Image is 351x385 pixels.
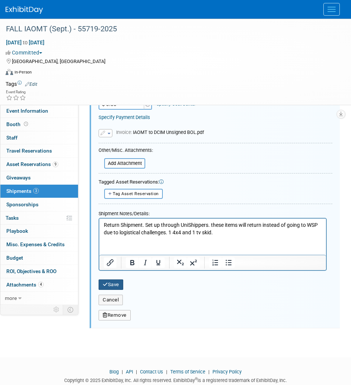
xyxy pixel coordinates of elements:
[116,129,133,135] span: Invoice:
[126,257,139,268] button: Bold
[0,251,78,265] a: Budget
[6,80,37,88] td: Tags
[99,295,123,305] button: Cancel
[6,6,43,14] img: ExhibitDay
[6,161,58,167] span: Asset Reservations
[6,69,13,75] img: Format-Inperson.png
[126,369,133,375] a: API
[6,228,28,234] span: Playbook
[5,295,17,301] span: more
[6,375,345,384] div: Copyright © 2025 ExhibitDay, Inc. All rights reserved. ExhibitDay is a registered trademark of Ex...
[323,3,340,16] button: Menu
[6,188,39,194] span: Shipments
[156,101,196,107] a: Specify Cost Center
[0,104,78,118] a: Event Information
[6,135,18,141] span: Staff
[209,257,222,268] button: Numbered list
[6,148,52,154] span: Travel Reservations
[6,121,29,127] span: Booth
[99,310,131,320] button: Remove
[212,369,242,375] a: Privacy Policy
[0,212,78,225] a: Tasks
[63,305,78,314] td: Toggle Event Tabs
[174,257,187,268] button: Subscript
[6,90,26,94] div: Event Rating
[206,369,211,375] span: |
[0,118,78,131] a: Booth
[113,191,159,196] span: Tag Asset Reservation
[14,69,32,75] div: In-Person
[0,265,78,278] a: ROI, Objectives & ROO
[6,49,45,56] button: Committed
[6,201,38,207] span: Sponsorships
[6,255,23,261] span: Budget
[22,40,29,46] span: to
[6,175,31,181] span: Giveaways
[139,257,152,268] button: Italic
[0,278,78,291] a: Attachments4
[6,108,48,114] span: Event Information
[6,282,44,288] span: Attachments
[33,188,39,194] span: 3
[99,115,150,120] a: Specify Payment Details
[99,279,123,290] button: Save
[222,257,235,268] button: Bullet list
[53,162,58,167] span: 9
[116,129,204,135] span: IAOMT to DCIM Unsigned BOL.pdf
[0,292,78,305] a: more
[0,171,78,184] a: Giveaways
[99,147,153,156] div: Other/Misc. Attachments:
[164,369,169,375] span: |
[6,241,65,247] span: Misc. Expenses & Credits
[38,282,44,287] span: 4
[0,158,78,171] a: Asset Reservations9
[170,369,205,375] a: Terms of Service
[152,257,165,268] button: Underline
[99,207,327,218] div: Shipment Notes/Details:
[0,131,78,144] a: Staff
[195,377,198,381] sup: ®
[140,369,163,375] a: Contact Us
[12,59,105,64] span: [GEOGRAPHIC_DATA], [GEOGRAPHIC_DATA]
[134,369,139,375] span: |
[187,257,200,268] button: Superscript
[99,179,332,186] div: Tagged Asset Reservations:
[6,39,45,46] span: [DATE] [DATE]
[25,82,37,87] a: Edit
[109,369,119,375] a: Blog
[3,22,336,36] div: FALL IAOMT (Sept.) - 55719-2025
[104,257,117,268] button: Insert/edit link
[22,121,29,127] span: Booth not reserved yet
[0,144,78,157] a: Travel Reservations
[104,189,163,199] button: Tag Asset Reservation
[0,238,78,251] a: Misc. Expenses & Credits
[99,219,326,255] iframe: Rich Text Area
[0,185,78,198] a: Shipments3
[0,225,78,238] a: Playbook
[6,215,19,221] span: Tasks
[6,68,342,79] div: Event Format
[6,268,56,274] span: ROI, Objectives & ROO
[120,369,125,375] span: |
[50,305,63,314] td: Personalize Event Tab Strip
[0,198,78,211] a: Sponsorships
